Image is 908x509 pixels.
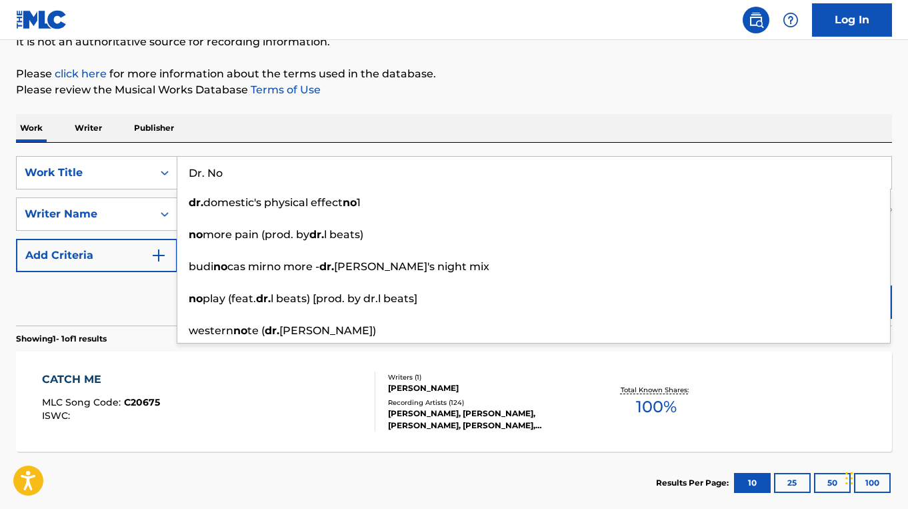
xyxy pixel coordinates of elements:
span: 100 % [636,395,677,419]
strong: dr. [319,260,334,273]
span: [PERSON_NAME]) [279,324,376,337]
div: Writer Name [25,206,145,222]
p: Total Known Shares: [621,385,692,395]
img: MLC Logo [16,10,67,29]
strong: no [189,292,203,305]
a: Terms of Use [248,83,321,96]
iframe: Chat Widget [841,445,908,509]
button: Add Criteria [16,239,177,272]
img: help [783,12,799,28]
span: l beats) [324,228,363,241]
div: Recording Artists ( 124 ) [388,398,583,408]
strong: dr. [189,196,203,209]
p: Showing 1 - 1 of 1 results [16,333,107,345]
span: cas mirno more - [227,260,319,273]
span: western [189,324,233,337]
div: Work Title [25,165,145,181]
p: Publisher [130,114,178,142]
span: MLC Song Code : [42,396,124,408]
strong: dr. [256,292,271,305]
div: Drag [845,458,853,498]
strong: no [213,260,227,273]
a: CATCH MEMLC Song Code:C20675ISWC:Writers (1)[PERSON_NAME]Recording Artists (124)[PERSON_NAME], [P... [16,352,892,452]
span: te ( [247,324,265,337]
span: [PERSON_NAME]'s night mix [334,260,489,273]
p: It is not an authoritative source for recording information. [16,34,892,50]
span: play (feat. [203,292,256,305]
p: Please for more information about the terms used in the database. [16,66,892,82]
p: Work [16,114,47,142]
div: CATCH ME [42,372,160,388]
strong: no [233,324,247,337]
span: more pain (prod. by [203,228,309,241]
p: Writer [71,114,106,142]
span: budi [189,260,213,273]
span: domestic's physical effect [203,196,343,209]
div: [PERSON_NAME], [PERSON_NAME], [PERSON_NAME], [PERSON_NAME], [PERSON_NAME], [PERSON_NAME], [PERSON... [388,408,583,432]
span: C20675 [124,396,160,408]
a: click here [55,67,107,80]
button: 10 [734,473,771,493]
button: 50 [814,473,851,493]
a: Public Search [743,7,769,33]
strong: dr. [309,228,324,241]
img: 9d2ae6d4665cec9f34b9.svg [151,247,167,264]
strong: dr. [265,324,279,337]
p: Results Per Page: [656,477,732,489]
span: l beats) [prod. by dr.l beats] [271,292,417,305]
form: Search Form [16,156,892,326]
button: 25 [774,473,811,493]
strong: no [343,196,357,209]
div: Writers ( 1 ) [388,372,583,382]
strong: no [189,228,203,241]
div: [PERSON_NAME] [388,382,583,394]
span: 1 [357,196,361,209]
p: Please review the Musical Works Database [16,82,892,98]
div: Help [777,7,804,33]
a: Log In [812,3,892,37]
span: ISWC : [42,410,73,422]
img: search [748,12,764,28]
